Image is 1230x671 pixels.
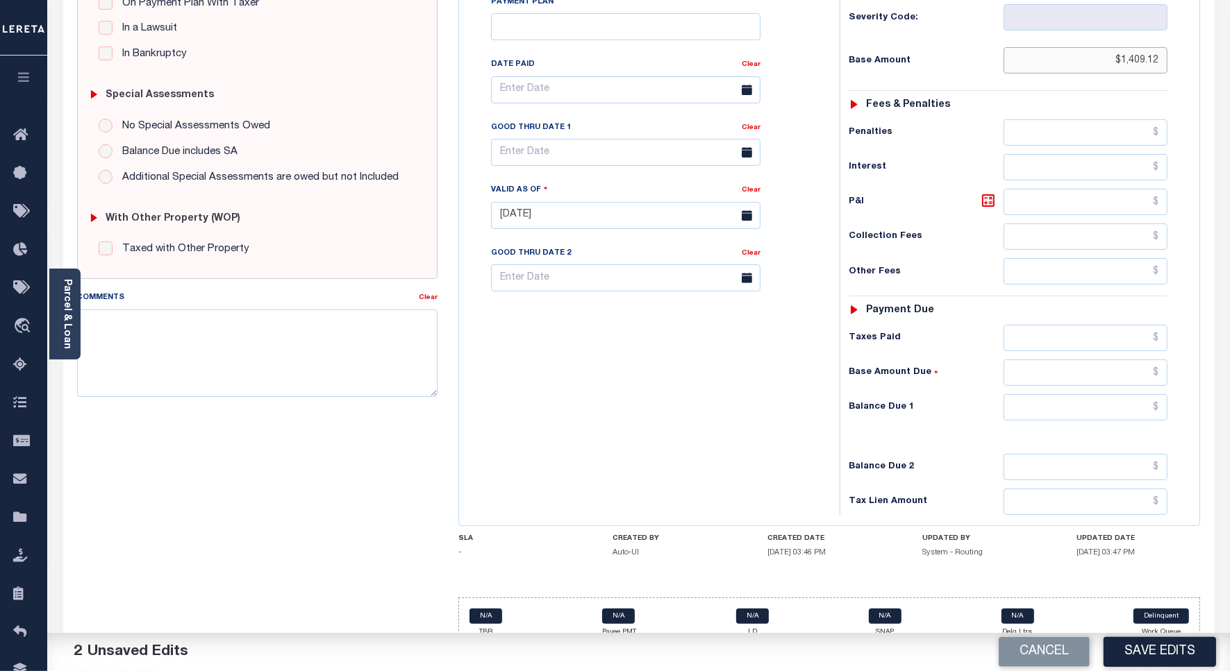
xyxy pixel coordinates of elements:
p: LD [736,627,769,638]
input: Enter Date [491,76,761,103]
p: Work Queue [1133,627,1189,638]
i: travel_explore [13,318,35,336]
h6: Base Amount [849,56,1004,67]
input: $ [1004,258,1167,284]
h6: Special Assessments [106,90,214,101]
h6: Interest [849,162,1004,173]
label: In Bankruptcy [115,46,187,62]
h5: [DATE] 03:47 PM [1077,548,1200,557]
input: $ [1004,489,1167,515]
a: Clear [742,124,761,131]
label: Good Thru Date 2 [491,248,571,260]
input: $ [1004,223,1167,250]
label: Date Paid [491,59,535,71]
h5: [DATE] 03:46 PM [767,548,891,557]
h6: Fees & Penalties [866,99,950,111]
h4: SLA [458,534,582,543]
h6: Taxes Paid [849,332,1004,343]
label: Comments [77,292,125,304]
a: Clear [742,250,761,257]
h4: CREATED DATE [767,534,891,543]
label: Valid as Of [491,183,548,196]
a: N/A [869,609,901,624]
h6: Payment due [866,305,934,316]
h5: System - Routing [922,548,1046,557]
span: 2 [74,645,82,659]
h5: Auto-UI [613,548,736,557]
input: Enter Date [491,139,761,166]
h6: Severity Code: [849,12,1004,24]
input: Enter Date [491,202,761,229]
label: Good Thru Date 1 [491,122,571,134]
label: Balance Due includes SA [115,144,238,160]
h4: UPDATED BY [922,534,1046,543]
input: $ [1004,119,1167,146]
a: N/A [1002,609,1034,624]
label: In a Lawsuit [115,21,177,37]
a: N/A [602,609,635,624]
a: Clear [419,294,438,301]
h6: Tax Lien Amount [849,496,1004,507]
a: Clear [742,61,761,68]
h6: Collection Fees [849,231,1004,242]
h6: P&I [849,192,1004,212]
input: $ [1004,454,1167,480]
a: Clear [742,187,761,194]
label: Additional Special Assessments are owed but not Included [115,170,399,186]
p: TBR [469,627,502,638]
input: $ [1004,359,1167,386]
a: Parcel & Loan [62,279,72,349]
h4: UPDATED DATE [1077,534,1200,543]
span: - [458,549,461,557]
h6: Balance Due 2 [849,461,1004,473]
input: $ [1004,394,1167,421]
button: Cancel [999,637,1090,667]
p: Payee PMT [602,627,636,638]
a: N/A [736,609,769,624]
h6: Base Amount Due [849,367,1004,378]
input: $ [1004,325,1167,351]
p: SNAP [869,627,901,638]
a: Delinquent [1133,609,1189,624]
h6: with Other Property (WOP) [106,213,240,225]
h6: Balance Due 1 [849,402,1004,413]
input: $ [1004,189,1167,215]
h6: Other Fees [849,266,1004,278]
input: $ [1004,154,1167,180]
h6: Penalties [849,127,1004,138]
p: Delq Ltrs [1002,627,1034,638]
input: $ [1004,47,1167,74]
span: Unsaved Edits [88,645,188,659]
button: Save Edits [1104,637,1216,667]
h4: CREATED BY [613,534,736,543]
input: Enter Date [491,264,761,291]
label: No Special Assessments Owed [115,119,270,135]
label: Taxed with Other Property [115,241,249,257]
a: N/A [469,609,502,624]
